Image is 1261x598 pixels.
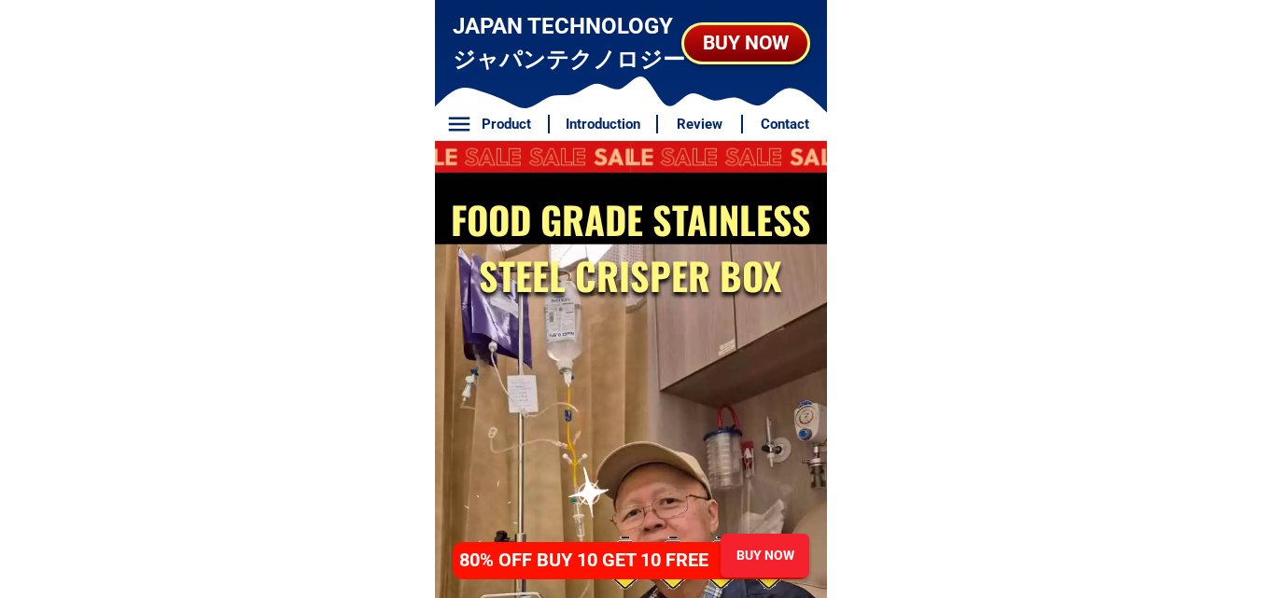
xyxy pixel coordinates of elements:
h6: Product [474,114,538,135]
div: BUY NOW [720,546,808,565]
h6: Contact [753,114,817,135]
h6: Introduction [559,114,646,135]
div: BUY NOW [683,28,807,58]
h4: 80% OFF BUY 10 GET 10 FREE [459,546,728,574]
h6: Review [668,114,732,135]
h3: JAPAN TECHNOLOGY ジャパンテクノロジー [453,9,687,76]
h2: FOOD GRADE STAINLESS STEEL CRISPER BOX [441,191,820,303]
